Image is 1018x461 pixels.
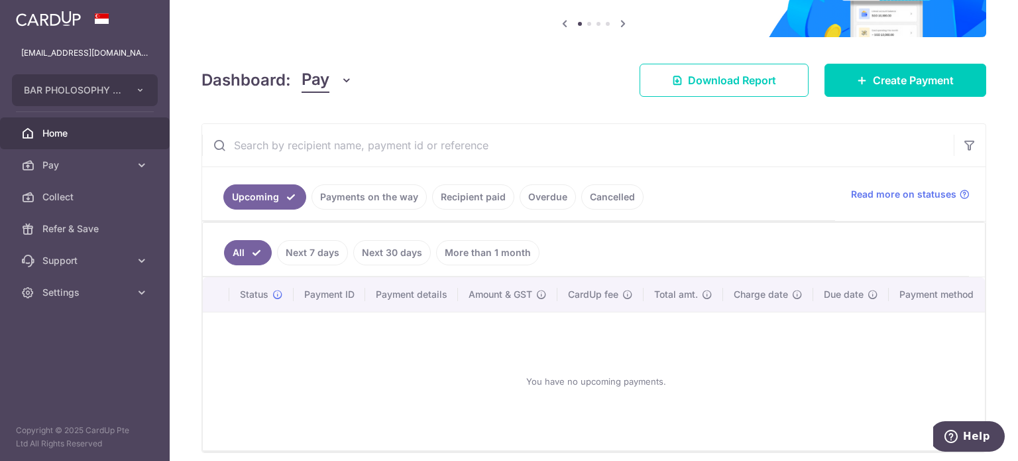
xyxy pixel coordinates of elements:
a: Payments on the way [311,184,427,210]
span: Pay [42,159,130,172]
a: All [224,240,272,265]
span: Total amt. [654,288,698,301]
button: BAR PHOLOSOPHY PTE. LTD. [12,74,158,106]
span: Charge date [734,288,788,301]
span: Home [42,127,130,140]
a: Recipient paid [432,184,514,210]
span: Read more on statuses [851,188,956,201]
iframe: Opens a widget where you can find more information [933,421,1005,454]
h4: Dashboard: [201,68,291,92]
a: Next 7 days [277,240,348,265]
span: Amount & GST [469,288,532,301]
span: Pay [302,68,329,93]
span: Collect [42,190,130,204]
button: Pay [302,68,353,93]
span: Status [240,288,268,301]
img: CardUp [16,11,81,27]
a: Read more on statuses [851,188,970,201]
span: Settings [42,286,130,299]
span: Create Payment [873,72,954,88]
a: Overdue [520,184,576,210]
p: [EMAIL_ADDRESS][DOMAIN_NAME] [21,46,148,60]
span: Due date [824,288,864,301]
span: Support [42,254,130,267]
th: Payment method [889,277,990,312]
input: Search by recipient name, payment id or reference [202,124,954,166]
span: Download Report [688,72,776,88]
a: Next 30 days [353,240,431,265]
a: Download Report [640,64,809,97]
span: CardUp fee [568,288,618,301]
th: Payment details [365,277,458,312]
span: BAR PHOLOSOPHY PTE. LTD. [24,84,122,97]
a: Create Payment [824,64,986,97]
th: Payment ID [294,277,365,312]
a: More than 1 month [436,240,539,265]
a: Cancelled [581,184,644,210]
div: You have no upcoming payments. [219,323,974,440]
a: Upcoming [223,184,306,210]
span: Refer & Save [42,222,130,235]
